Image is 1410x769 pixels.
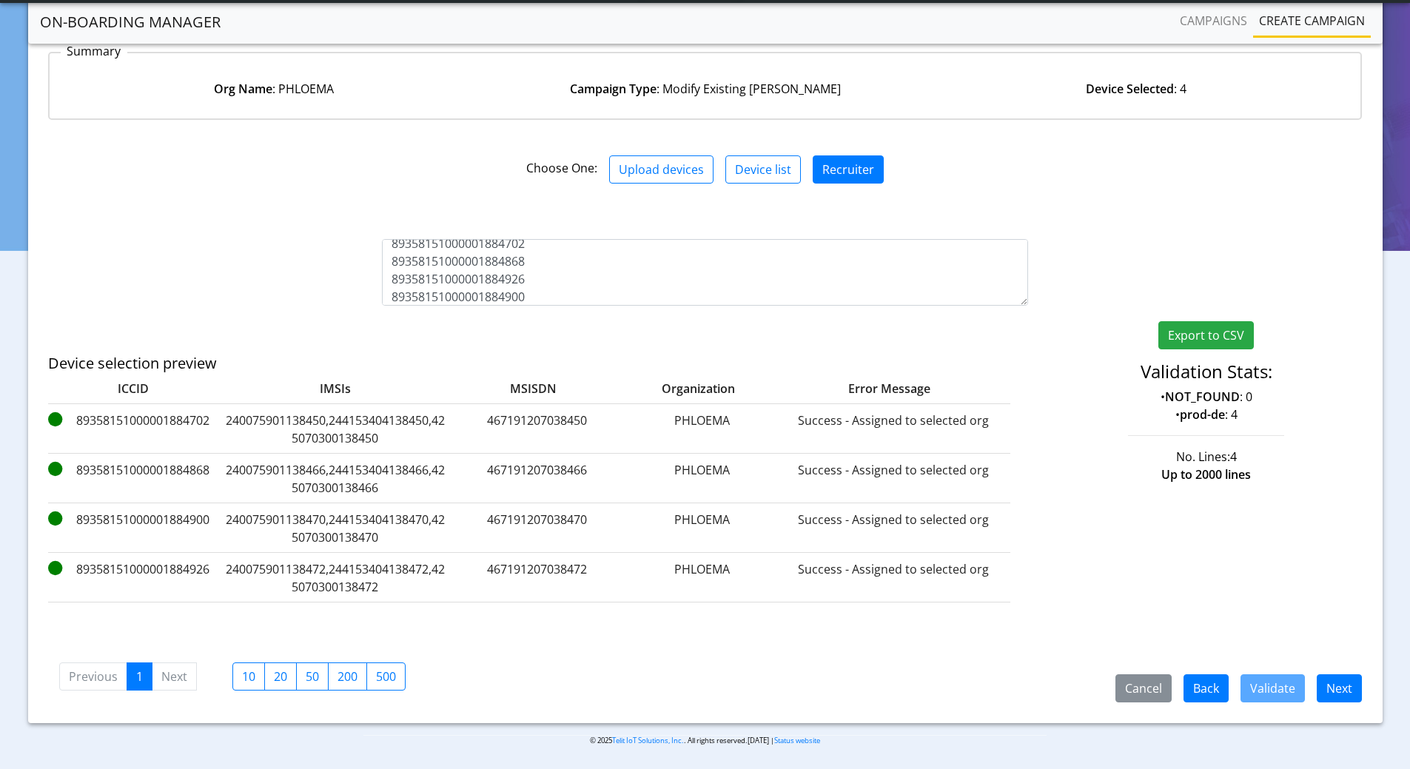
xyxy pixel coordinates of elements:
div: : 4 [921,80,1352,98]
label: 89358151000001884868 [48,461,218,497]
h4: Validation Stats: [1050,361,1362,383]
button: Back [1184,674,1229,702]
a: Status website [774,736,820,745]
label: Success - Assigned to selected org [782,412,1004,447]
div: Up to 2000 lines [1039,466,1373,483]
button: Cancel [1115,674,1172,702]
strong: NOT_FOUND [1165,389,1240,405]
label: 50 [296,662,329,691]
label: 467191207038470 [452,511,622,546]
label: 240075901138450,244153404138450,425070300138450 [224,412,446,447]
label: ICCID [48,380,218,397]
label: 89358151000001884702 [48,412,218,447]
strong: Campaign Type [570,81,657,97]
p: • : 4 [1050,406,1362,423]
label: PHLOEMA [628,461,776,497]
a: 1 [127,662,152,691]
strong: Org Name [214,81,272,97]
p: © 2025 . All rights reserved.[DATE] | [363,735,1047,746]
label: 500 [366,662,406,691]
strong: Device Selected [1086,81,1174,97]
label: 89358151000001884900 [48,511,218,546]
a: Telit IoT Solutions, Inc. [612,736,684,745]
a: On-Boarding Manager [40,7,221,37]
label: Organization [599,380,747,397]
strong: prod-de [1180,406,1225,423]
label: Error Message [753,380,975,397]
label: 467191207038472 [452,560,622,596]
a: Campaigns [1174,6,1253,36]
label: 200 [328,662,367,691]
h5: Device selection preview [48,355,924,372]
label: IMSIs [224,380,446,397]
button: Validate [1241,674,1305,702]
p: Summary [61,42,127,60]
label: 467191207038466 [452,461,622,497]
p: • : 0 [1050,388,1362,406]
label: PHLOEMA [628,560,776,596]
div: : Modify Existing [PERSON_NAME] [489,80,920,98]
span: Choose One: [526,160,597,176]
label: 240075901138472,244153404138472,425070300138472 [224,560,446,596]
label: 89358151000001884926 [48,560,218,596]
label: Success - Assigned to selected org [782,461,1004,497]
label: PHLOEMA [628,412,776,447]
label: MSISDN [452,380,593,397]
label: 10 [232,662,265,691]
label: 467191207038450 [452,412,622,447]
label: 240075901138466,244153404138466,425070300138466 [224,461,446,497]
div: No. Lines: [1039,448,1373,466]
label: 240075901138470,244153404138470,425070300138470 [224,511,446,546]
label: PHLOEMA [628,511,776,546]
button: Device list [725,155,801,184]
div: : PHLOEMA [58,80,489,98]
span: 4 [1230,449,1237,465]
label: Success - Assigned to selected org [782,511,1004,546]
label: 20 [264,662,297,691]
label: Success - Assigned to selected org [782,560,1004,596]
a: Create campaign [1253,6,1371,36]
button: Export to CSV [1158,321,1254,349]
button: Upload devices [609,155,714,184]
button: Recruiter [813,155,884,184]
button: Next [1317,674,1362,702]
